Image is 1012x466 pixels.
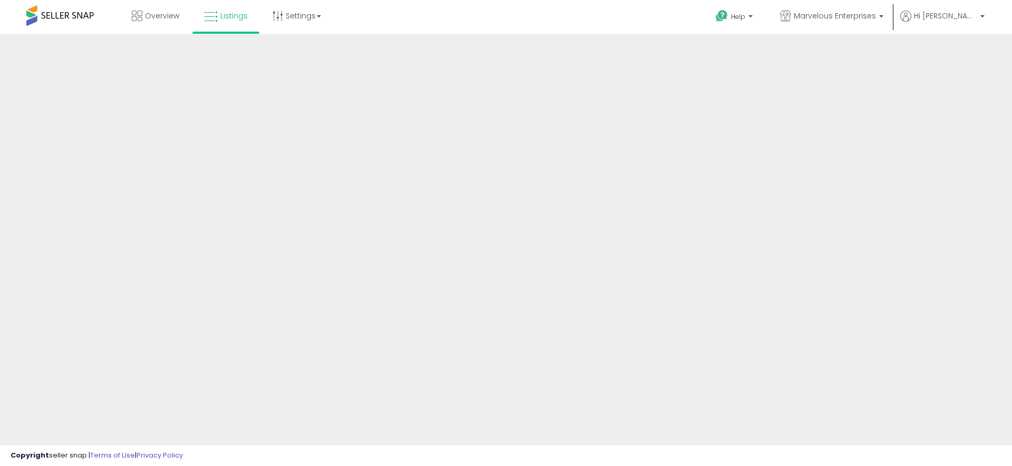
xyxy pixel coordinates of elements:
span: Marvelous Enterprises [794,11,876,21]
a: Help [707,2,763,34]
a: Hi [PERSON_NAME] [900,11,985,34]
span: Listings [220,11,248,21]
strong: Copyright [11,450,49,460]
a: Privacy Policy [137,450,183,460]
i: Get Help [715,9,728,23]
a: Terms of Use [90,450,135,460]
span: Help [731,12,745,21]
span: Overview [145,11,179,21]
span: Hi [PERSON_NAME] [914,11,977,21]
div: seller snap | | [11,451,183,461]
